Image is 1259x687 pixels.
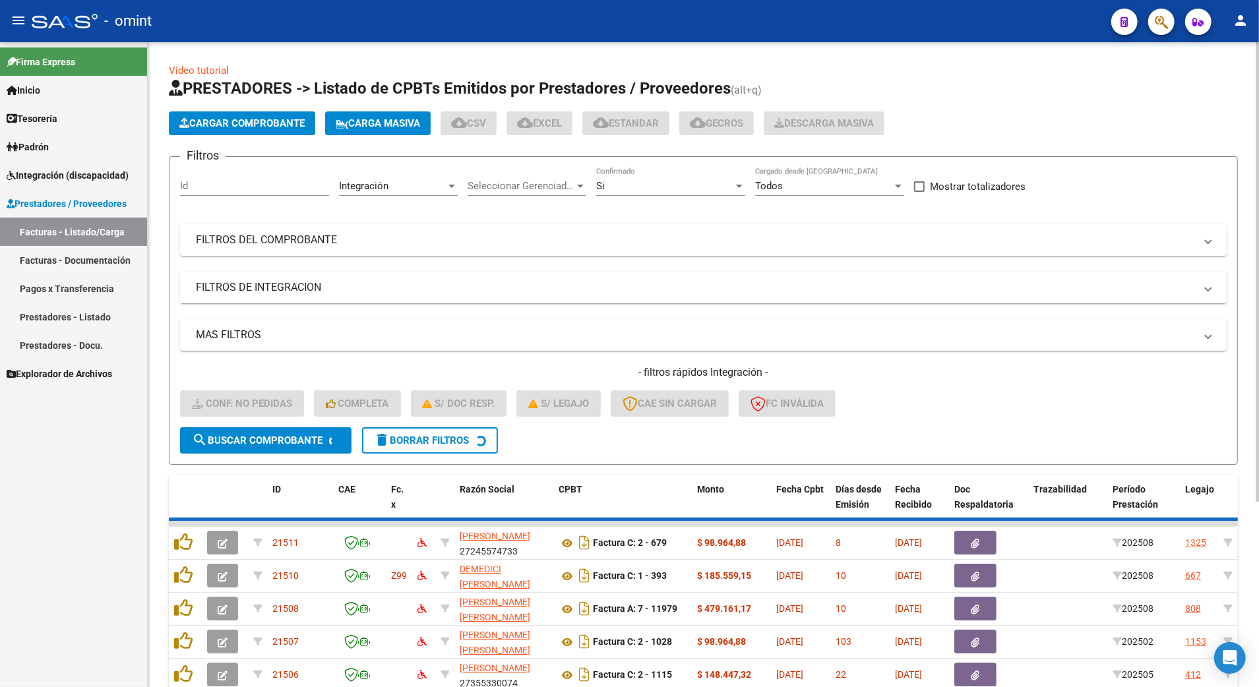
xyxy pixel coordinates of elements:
mat-icon: person [1233,13,1248,28]
span: 22 [836,669,846,680]
button: S/ Doc Resp. [411,390,507,417]
datatable-header-cell: Razón Social [454,475,553,533]
i: Descargar documento [576,664,593,685]
div: Open Intercom Messenger [1214,642,1246,674]
strong: Factura C: 1 - 393 [593,571,667,582]
div: 412 [1185,667,1201,682]
span: Trazabilidad [1033,484,1087,494]
span: 202508 [1113,603,1153,614]
span: [DATE] [895,636,922,647]
h4: - filtros rápidos Integración - [180,365,1227,380]
datatable-header-cell: Legajo [1180,475,1218,533]
mat-icon: search [192,432,208,448]
span: [PERSON_NAME] [PERSON_NAME] [460,597,530,622]
mat-icon: cloud_download [690,115,706,131]
mat-icon: cloud_download [593,115,609,131]
strong: $ 98.964,88 [697,537,746,548]
span: [DATE] [895,603,922,614]
span: 103 [836,636,851,647]
span: CPBT [559,484,582,494]
button: CSV [441,111,497,135]
button: Gecros [679,111,754,135]
span: EXCEL [517,117,562,129]
span: CAE SIN CARGAR [623,398,717,409]
span: (alt+q) [731,84,762,96]
span: Integración (discapacidad) [7,168,129,183]
span: CSV [451,117,486,129]
datatable-header-cell: Fecha Recibido [890,475,949,533]
span: Días desde Emisión [836,484,882,510]
div: 667 [1185,568,1201,583]
span: 21510 [272,570,299,581]
div: 27332590761 [460,628,548,655]
mat-panel-title: MAS FILTROS [196,328,1195,342]
span: - omint [104,7,152,36]
strong: $ 185.559,15 [697,570,751,581]
strong: $ 148.447,32 [697,669,751,680]
span: 10 [836,603,846,614]
button: FC Inválida [739,390,836,417]
div: 1325 [1185,535,1206,551]
datatable-header-cell: Período Prestación [1107,475,1180,533]
span: Carga Masiva [336,117,420,129]
span: Fecha Cpbt [776,484,824,494]
span: [PERSON_NAME] [460,663,530,673]
datatable-header-cell: Días desde Emisión [830,475,890,533]
span: [PERSON_NAME] [PERSON_NAME] [460,630,530,655]
span: Mostrar totalizadores [930,179,1026,194]
mat-panel-title: FILTROS DE INTEGRACION [196,280,1195,295]
strong: $ 98.964,88 [697,636,746,647]
span: Padrón [7,140,49,154]
span: 202505 [1113,669,1153,680]
span: Doc Respaldatoria [954,484,1014,510]
span: Razón Social [460,484,514,494]
mat-expansion-panel-header: FILTROS DE INTEGRACION [180,272,1227,303]
span: 21506 [272,669,299,680]
span: Firma Express [7,55,75,69]
span: CAE [338,484,355,494]
span: Completa [326,398,389,409]
span: Monto [697,484,724,494]
span: Seleccionar Gerenciador [468,180,574,192]
span: Gecros [690,117,743,129]
span: 202502 [1113,636,1153,647]
span: 21507 [272,636,299,647]
button: Buscar Comprobante [180,427,352,454]
span: Si [596,180,605,192]
datatable-header-cell: Fecha Cpbt [771,475,830,533]
span: Período Prestación [1113,484,1158,510]
mat-icon: cloud_download [517,115,533,131]
span: Inicio [7,83,40,98]
mat-panel-title: FILTROS DEL COMPROBANTE [196,233,1195,247]
app-download-masive: Descarga masiva de comprobantes (adjuntos) [764,111,884,135]
span: Conf. no pedidas [192,398,292,409]
div: 1153 [1185,634,1206,649]
strong: Factura C: 2 - 1028 [593,637,672,647]
span: Fecha Recibido [895,484,932,510]
button: Completa [314,390,401,417]
button: Cargar Comprobante [169,111,315,135]
mat-icon: menu [11,13,26,28]
i: Descargar documento [576,598,593,619]
span: Fc. x [391,484,404,510]
button: CAE SIN CARGAR [611,390,729,417]
span: Cargar Comprobante [179,117,305,129]
strong: $ 479.161,17 [697,603,751,614]
span: S/ Doc Resp. [423,398,495,409]
span: Todos [755,180,783,192]
datatable-header-cell: Trazabilidad [1028,475,1107,533]
span: ID [272,484,281,494]
datatable-header-cell: Monto [692,475,771,533]
span: 21511 [272,537,299,548]
button: Descarga Masiva [764,111,884,135]
span: Integración [339,180,388,192]
mat-expansion-panel-header: MAS FILTROS [180,319,1227,351]
span: [DATE] [895,669,922,680]
button: Estandar [582,111,669,135]
h3: Filtros [180,146,226,165]
i: Descargar documento [576,565,593,586]
span: DEMEDICI [PERSON_NAME] [460,564,530,589]
span: Descarga Masiva [774,117,874,129]
datatable-header-cell: ID [267,475,333,533]
strong: Factura C: 2 - 679 [593,538,667,549]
